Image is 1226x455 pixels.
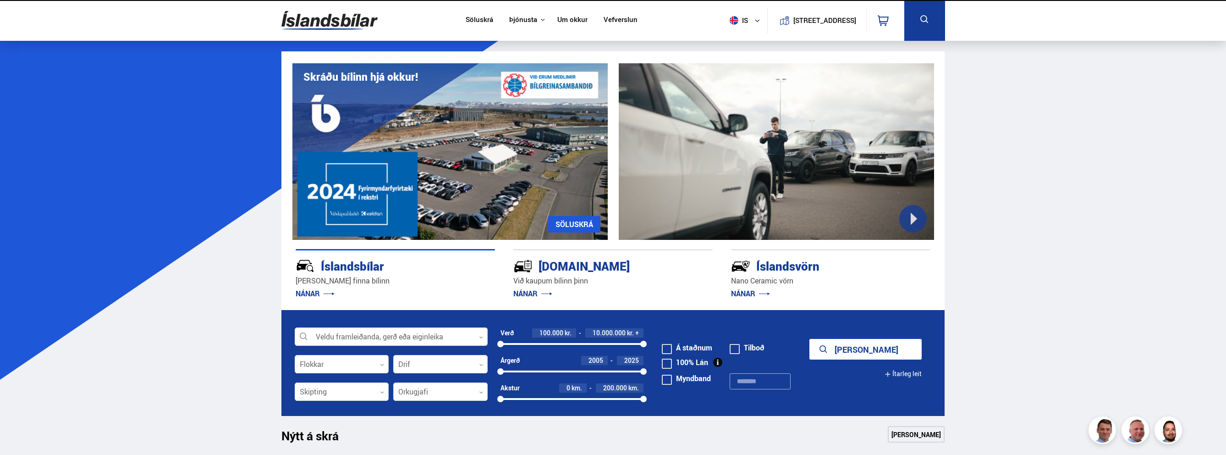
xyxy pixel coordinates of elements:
span: km. [572,384,582,392]
a: [PERSON_NAME] [888,426,945,443]
a: NÁNAR [731,289,770,299]
a: Söluskrá [466,16,493,25]
span: 10.000.000 [593,328,626,337]
span: 0 [566,383,570,392]
span: 2025 [624,356,639,365]
img: eKx6w-_Home_640_.png [292,63,608,240]
span: 200.000 [603,383,627,392]
a: SÖLUSKRÁ [548,216,600,233]
div: Árgerð [500,357,520,364]
a: Vefverslun [604,16,638,25]
img: siFngHWaQ9KaOqBr.png [1123,418,1150,445]
div: Verð [500,329,514,337]
div: Íslandsbílar [296,257,462,273]
a: Um okkur [557,16,588,25]
p: [PERSON_NAME] finna bílinn [296,276,495,286]
button: Ítarleg leit [885,364,922,384]
div: Akstur [500,384,520,392]
button: is [726,7,767,34]
label: Tilboð [730,344,764,351]
p: Við kaupum bílinn þinn [513,276,713,286]
a: [STREET_ADDRESS] [772,7,861,33]
p: Nano Ceramic vörn [731,276,930,286]
h1: Skráðu bílinn hjá okkur! [303,71,418,83]
img: tr5P-W3DuiFaO7aO.svg [513,256,533,276]
img: -Svtn6bYgwAsiwNX.svg [731,256,750,276]
img: svg+xml;base64,PHN2ZyB4bWxucz0iaHR0cDovL3d3dy53My5vcmcvMjAwMC9zdmciIHdpZHRoPSI1MTIiIGhlaWdodD0iNT... [730,16,738,25]
a: NÁNAR [513,289,552,299]
img: G0Ugv5HjCgRt.svg [281,6,378,35]
img: nhp88E3Fdnt1Opn2.png [1156,418,1183,445]
span: kr. [565,329,572,337]
label: Á staðnum [662,344,712,351]
span: is [726,16,749,25]
span: kr. [627,329,634,337]
a: NÁNAR [296,289,335,299]
span: 100.000 [539,328,563,337]
h1: Nýtt á skrá [281,429,355,448]
span: + [635,329,639,337]
img: JRvxyua_JYH6wB4c.svg [296,256,315,276]
span: km. [628,384,639,392]
button: [PERSON_NAME] [809,339,922,360]
span: 2005 [588,356,603,365]
div: Íslandsvörn [731,257,898,273]
label: Myndband [662,375,711,382]
button: [STREET_ADDRESS] [797,17,853,24]
div: [DOMAIN_NAME] [513,257,680,273]
img: FbJEzSuNWCJXmdc-.webp [1090,418,1117,445]
label: 100% Lán [662,359,708,366]
button: Þjónusta [509,16,537,24]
